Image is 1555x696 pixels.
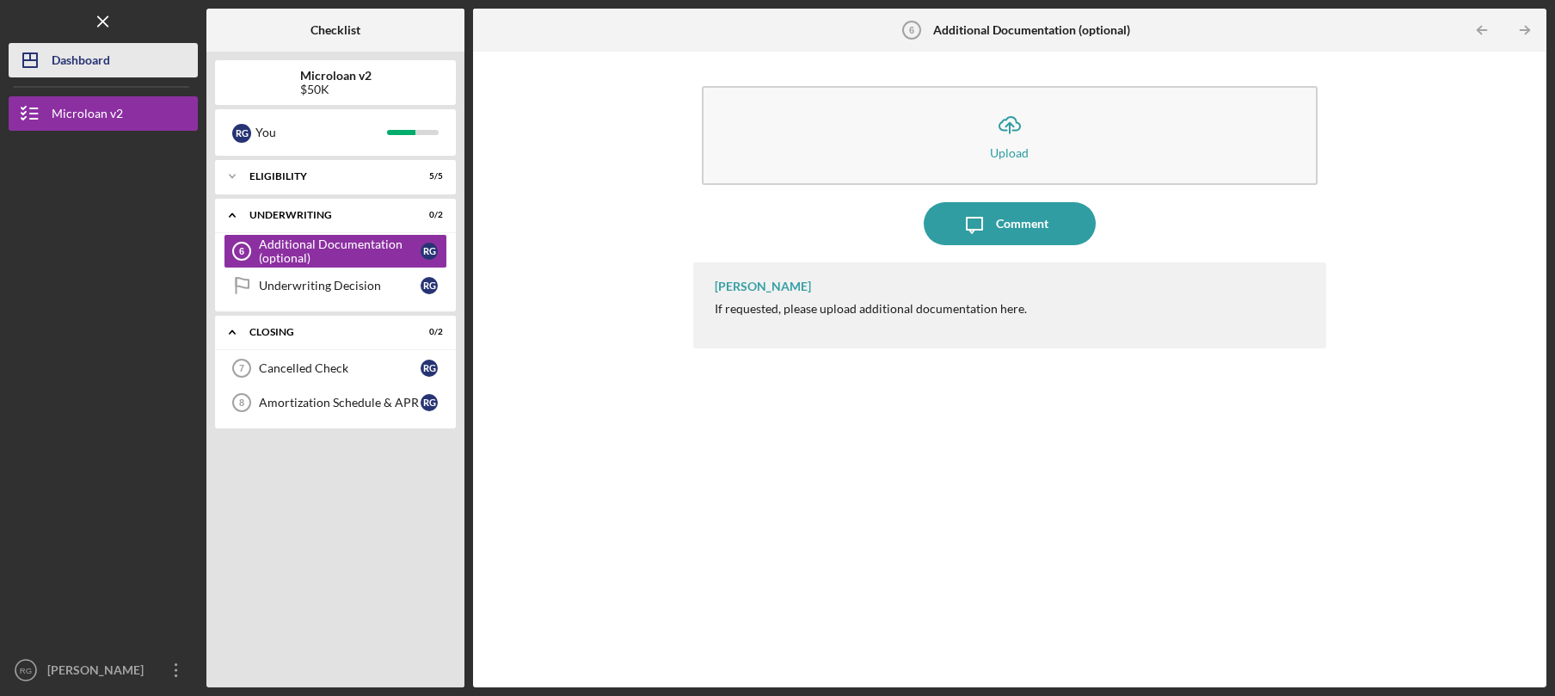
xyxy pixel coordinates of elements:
[239,397,244,408] tspan: 8
[20,666,32,675] text: RG
[924,202,1096,245] button: Comment
[259,237,421,265] div: Additional Documentation (optional)
[224,268,447,303] a: Underwriting DecisionRG
[259,396,421,410] div: Amortization Schedule & APR
[232,124,251,143] div: R G
[421,243,438,260] div: R G
[412,327,443,337] div: 0 / 2
[702,86,1318,185] button: Upload
[9,96,198,131] button: Microloan v2
[996,202,1048,245] div: Comment
[43,653,155,692] div: [PERSON_NAME]
[224,234,447,268] a: 6Additional Documentation (optional)RG
[224,385,447,420] a: 8Amortization Schedule & APRRG
[239,363,244,373] tspan: 7
[249,210,400,220] div: Underwriting
[412,210,443,220] div: 0 / 2
[933,23,1130,37] b: Additional Documentation (optional)
[52,43,110,82] div: Dashboard
[300,69,372,83] b: Microloan v2
[52,96,123,135] div: Microloan v2
[9,43,198,77] button: Dashboard
[259,279,421,293] div: Underwriting Decision
[255,118,387,147] div: You
[421,360,438,377] div: R G
[9,653,198,687] button: RG[PERSON_NAME]
[421,277,438,294] div: R G
[908,25,913,35] tspan: 6
[249,171,400,182] div: Eligibility
[224,351,447,385] a: 7Cancelled CheckRG
[421,394,438,411] div: R G
[310,23,360,37] b: Checklist
[249,327,400,337] div: Closing
[990,146,1029,159] div: Upload
[300,83,372,96] div: $50K
[715,280,811,293] div: [PERSON_NAME]
[259,361,421,375] div: Cancelled Check
[239,246,244,256] tspan: 6
[412,171,443,182] div: 5 / 5
[715,302,1027,316] div: If requested, please upload additional documentation here.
